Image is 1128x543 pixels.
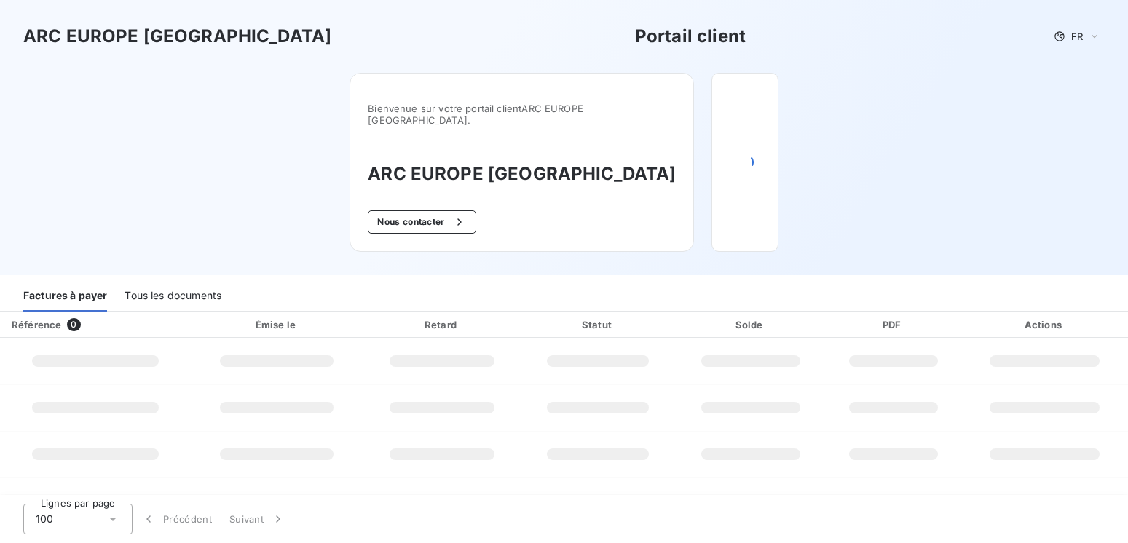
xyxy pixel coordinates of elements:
div: Statut [524,317,672,332]
span: Bienvenue sur votre portail client ARC EUROPE [GEOGRAPHIC_DATA] . [368,103,676,126]
span: FR [1071,31,1083,42]
h3: ARC EUROPE [GEOGRAPHIC_DATA] [23,23,331,49]
div: Tous les documents [125,281,221,312]
div: Retard [366,317,518,332]
h3: Portail client [635,23,746,49]
button: Nous contacter [368,210,476,234]
div: Solde [678,317,823,332]
div: Émise le [194,317,360,332]
div: Référence [12,319,61,330]
button: Précédent [133,504,221,534]
button: Suivant [221,504,294,534]
span: 0 [67,318,80,331]
h3: ARC EUROPE [GEOGRAPHIC_DATA] [368,161,676,187]
span: 100 [36,512,53,526]
div: Actions [964,317,1125,332]
div: Factures à payer [23,281,107,312]
div: PDF [829,317,958,332]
